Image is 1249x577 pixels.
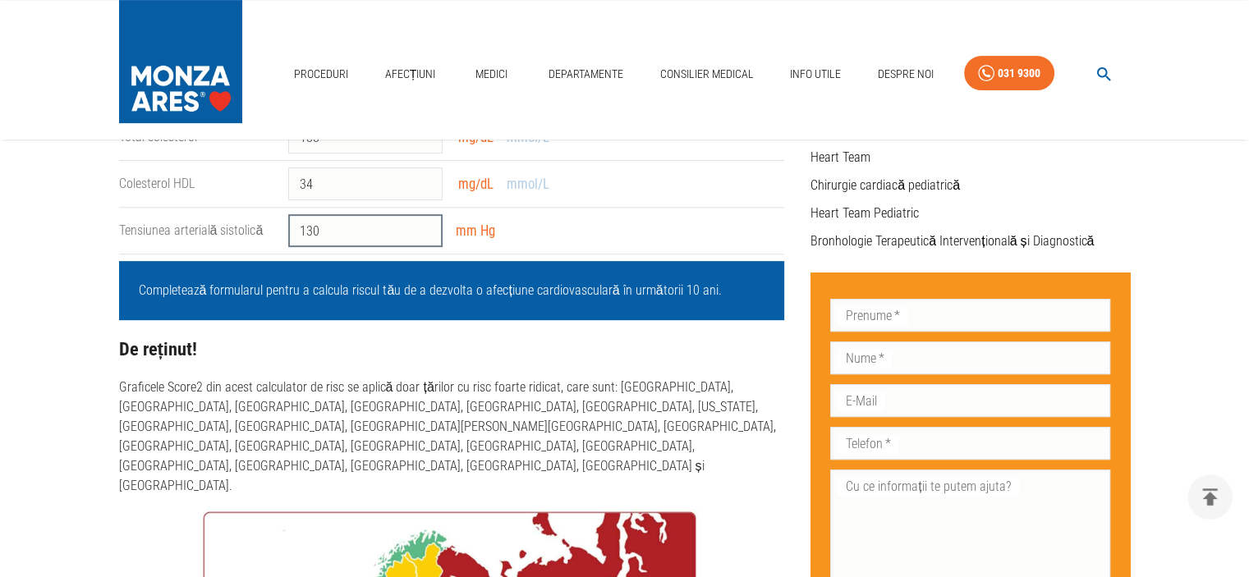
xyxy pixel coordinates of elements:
input: 0 - 60 mg/dL [288,167,443,200]
a: Heart Team Pediatric [810,205,919,221]
a: Info Utile [783,57,847,91]
a: Despre Noi [871,57,940,91]
a: Departamente [542,57,630,91]
h3: De reținut! [119,339,785,359]
button: delete [1187,474,1233,520]
label: Tensiunea arterială sistolică [119,222,264,238]
a: Afecțiuni [379,57,443,91]
button: mmol/L [502,172,554,196]
a: Bronhologie Terapeutică Intervențională și Diagnostică [810,233,1094,249]
a: Medici [466,57,518,91]
a: Chirurgie cardiacă pediatrică [810,177,960,193]
input: 100 - 200 mm Hg [288,214,443,247]
p: Graficele Score2 din acest calculator de risc se aplică doar țărilor cu risc foarte ridicat, care... [119,378,785,496]
a: Consilier Medical [653,57,760,91]
a: 031 9300 [964,56,1054,91]
a: Proceduri [287,57,355,91]
a: Heart Team [810,149,870,165]
p: Completează formularul pentru a calcula riscul tău de a dezvolta o afecțiune cardiovasculară în u... [139,281,765,300]
div: 031 9300 [998,63,1040,84]
label: Colesterol HDL [119,176,195,191]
